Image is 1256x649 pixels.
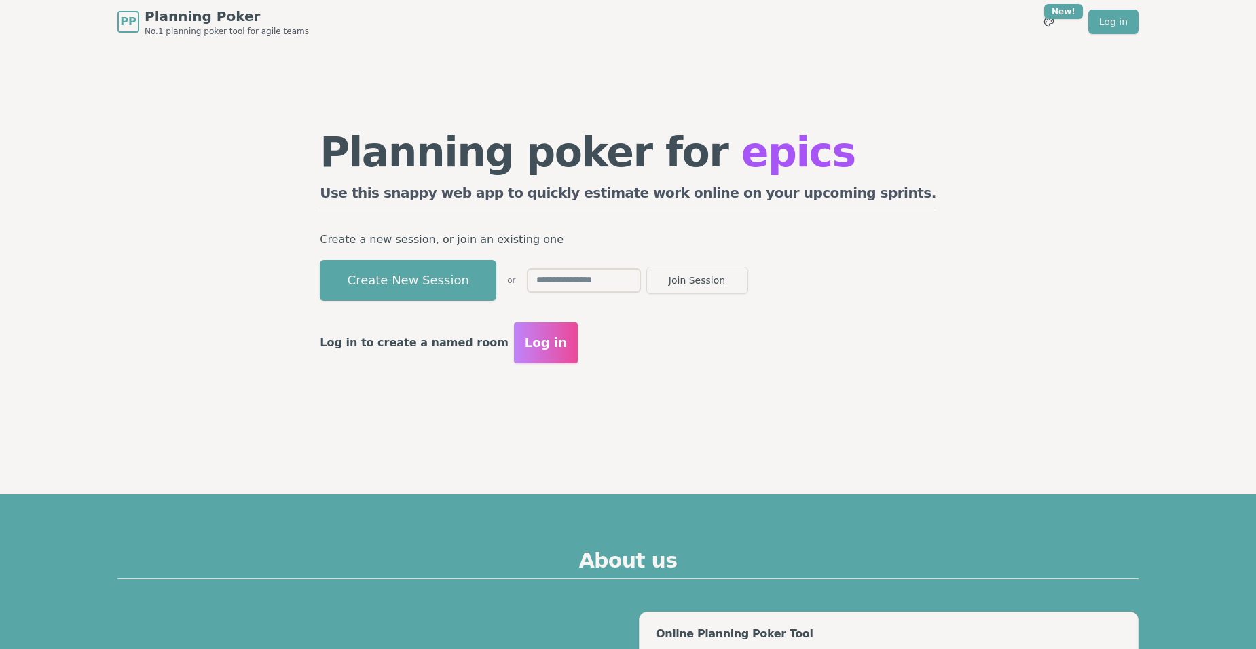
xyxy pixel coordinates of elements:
[646,267,748,294] button: Join Session
[117,7,309,37] a: PPPlanning PokerNo.1 planning poker tool for agile teams
[120,14,136,30] span: PP
[320,333,509,352] p: Log in to create a named room
[1088,10,1139,34] a: Log in
[525,333,567,352] span: Log in
[320,260,496,301] button: Create New Session
[320,132,936,172] h1: Planning poker for
[320,183,936,208] h2: Use this snappy web app to quickly estimate work online on your upcoming sprints.
[514,322,578,363] button: Log in
[1037,10,1061,34] button: New!
[145,26,309,37] span: No.1 planning poker tool for agile teams
[1044,4,1083,19] div: New!
[656,629,1122,639] div: Online Planning Poker Tool
[145,7,309,26] span: Planning Poker
[320,230,936,249] p: Create a new session, or join an existing one
[117,549,1139,579] h2: About us
[507,275,515,286] span: or
[741,128,855,176] span: epics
